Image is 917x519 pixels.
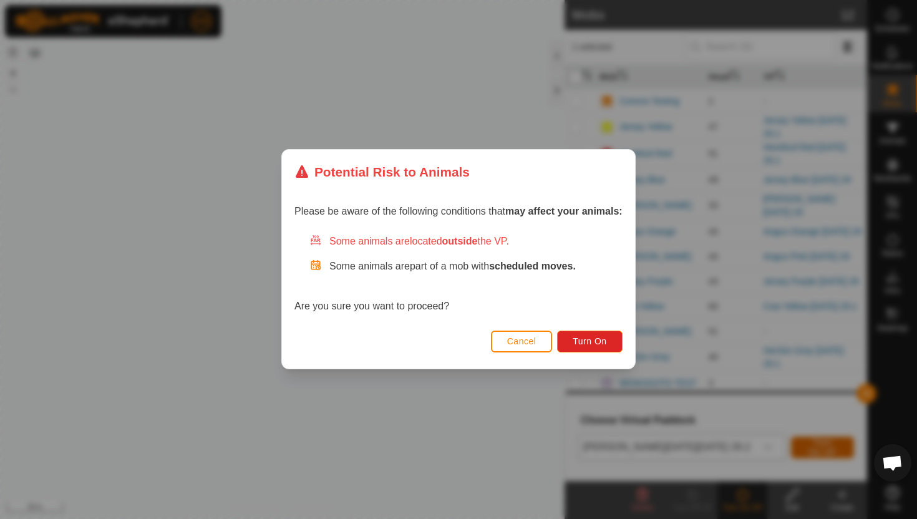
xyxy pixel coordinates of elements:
[874,444,911,482] a: Open chat
[294,206,623,217] span: Please be aware of the following conditions that
[294,235,623,314] div: Are you sure you want to proceed?
[505,206,623,217] strong: may affect your animals:
[329,259,623,274] p: Some animals are
[410,236,509,247] span: located the VP.
[573,337,607,347] span: Turn On
[410,261,576,272] span: part of a mob with
[491,331,553,352] button: Cancel
[442,236,478,247] strong: outside
[489,261,576,272] strong: scheduled moves.
[309,235,623,250] div: Some animals are
[294,162,470,182] div: Potential Risk to Animals
[558,331,623,352] button: Turn On
[507,337,536,347] span: Cancel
